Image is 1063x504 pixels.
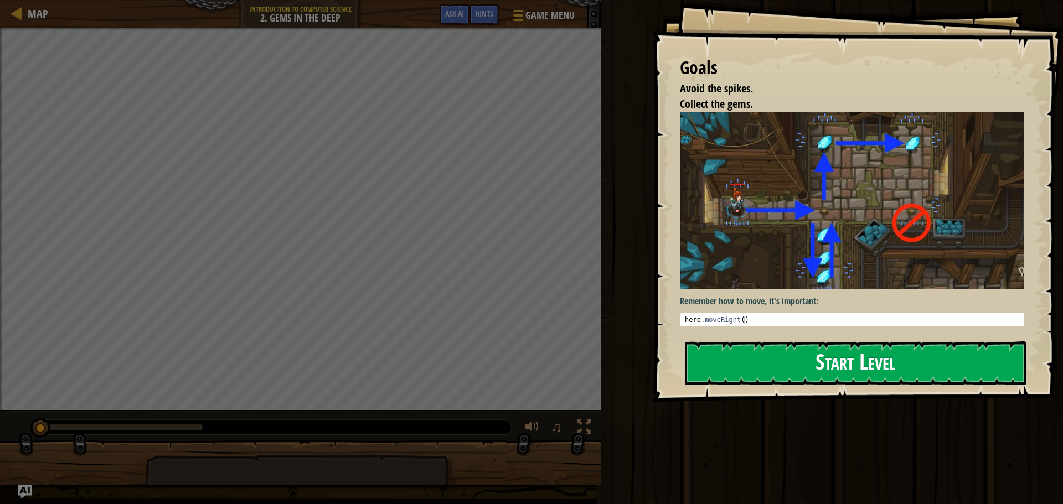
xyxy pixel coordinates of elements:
button: Ask AI [18,485,32,498]
button: Toggle fullscreen [573,417,595,440]
button: Start Level [685,341,1026,385]
span: Collect the gems. [680,96,753,111]
button: ♫ [549,417,567,440]
span: ♫ [551,419,562,435]
button: Ask AI [440,4,469,25]
img: Gems in the deep [680,112,1033,289]
a: Map [22,6,48,21]
button: Adjust volume [521,417,543,440]
span: Avoid the spikes. [680,81,753,96]
li: Collect the gems. [666,96,1021,112]
span: Map [28,6,48,21]
span: Hints [475,8,493,19]
span: Game Menu [525,8,575,23]
li: Avoid the spikes. [666,81,1021,97]
div: Goals [680,55,1024,81]
span: Ask AI [445,8,464,19]
p: Remember how to move, it's important: [680,295,1033,308]
button: Game Menu [504,4,581,30]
